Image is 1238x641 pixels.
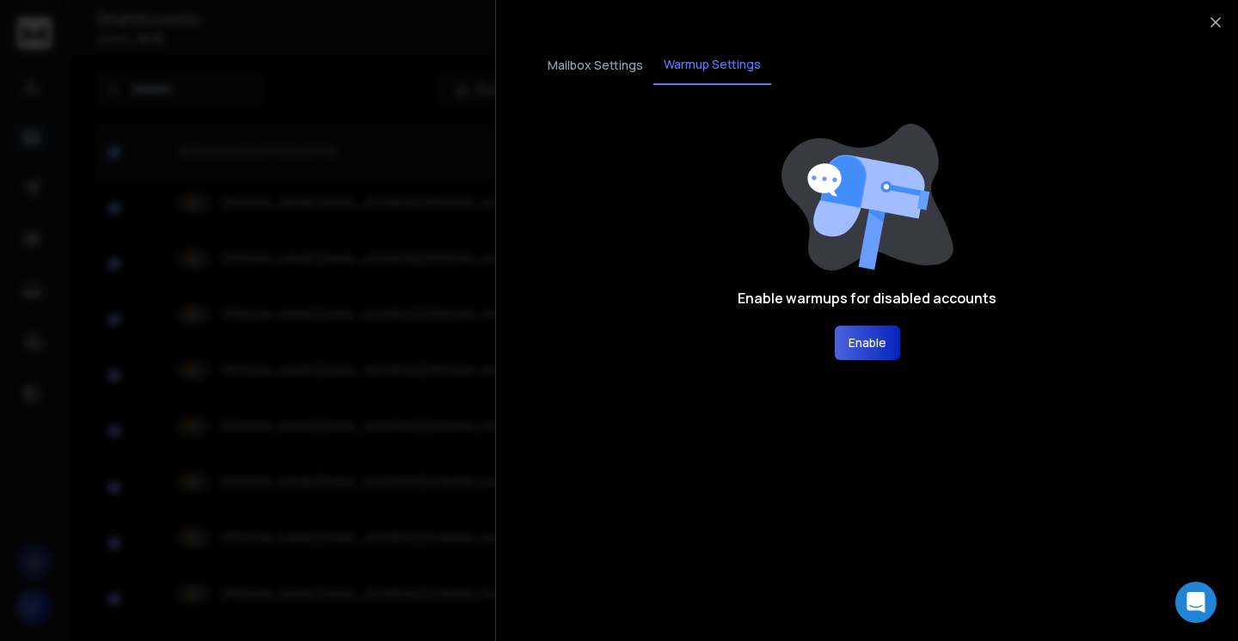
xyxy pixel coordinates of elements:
[1175,582,1217,623] div: Open Intercom Messenger
[738,288,996,308] h1: Enable warmups for disabled accounts
[781,124,953,271] img: image
[653,46,771,85] button: Warmup Settings
[537,46,653,84] button: Mailbox Settings
[835,326,900,360] button: Enable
